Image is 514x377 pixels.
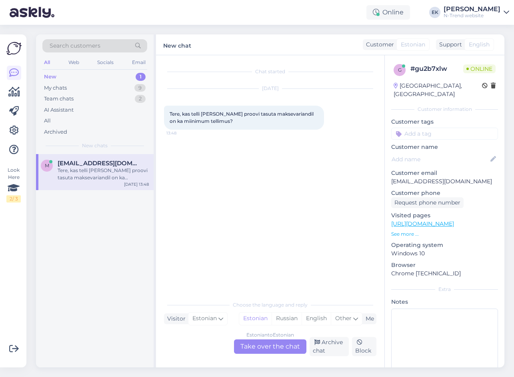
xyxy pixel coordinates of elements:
div: Me [362,315,374,323]
a: [PERSON_NAME]N-Trend website [444,6,509,19]
div: Email [130,57,147,68]
div: Russian [272,313,302,325]
span: Search customers [50,42,100,50]
div: Online [366,5,410,20]
div: Customer [363,40,394,49]
div: Team chats [44,95,74,103]
p: Windows 10 [391,249,498,258]
span: New chats [82,142,108,149]
span: 13:48 [166,130,196,136]
div: New [44,73,56,81]
div: Tere, kas telli [PERSON_NAME] proovi tasuta maksevariandil on ka miinimum tellimus? [58,167,149,181]
p: Customer name [391,143,498,151]
span: Estonian [401,40,425,49]
div: Socials [96,57,115,68]
div: 9 [134,84,146,92]
a: [URL][DOMAIN_NAME] [391,220,454,227]
div: Support [436,40,462,49]
p: Notes [391,298,498,306]
div: N-Trend website [444,12,500,19]
div: AI Assistant [44,106,74,114]
span: English [469,40,490,49]
span: Online [463,64,496,73]
div: [PERSON_NAME] [444,6,500,12]
div: Extra [391,286,498,293]
div: [GEOGRAPHIC_DATA], [GEOGRAPHIC_DATA] [394,82,482,98]
div: Chat started [164,68,376,75]
p: Operating system [391,241,498,249]
span: m [45,162,49,168]
div: 1 [136,73,146,81]
div: [DATE] 13:48 [124,181,149,187]
label: New chat [163,39,191,50]
div: # gu2b7xlw [410,64,463,74]
input: Add name [392,155,489,164]
p: Browser [391,261,498,269]
div: Archived [44,128,67,136]
div: [DATE] [164,85,376,92]
span: Tere, kas telli [PERSON_NAME] proovi tasuta maksevariandil on ka miinimum tellimus? [170,111,315,124]
p: Customer email [391,169,498,177]
div: Block [352,337,376,356]
p: Customer phone [391,189,498,197]
div: Customer information [391,106,498,113]
p: [EMAIL_ADDRESS][DOMAIN_NAME] [391,177,498,186]
p: Visited pages [391,211,498,220]
div: 2 / 3 [6,195,21,203]
div: 2 [135,95,146,103]
div: All [42,57,52,68]
span: g [398,67,402,73]
div: Visitor [164,315,186,323]
div: Web [67,57,81,68]
div: Take over the chat [234,339,306,354]
div: My chats [44,84,67,92]
div: Choose the language and reply [164,301,376,309]
span: Other [335,315,352,322]
span: marju.saviauk@mail.ee [58,160,141,167]
div: Archive chat [310,337,349,356]
input: Add a tag [391,128,498,140]
img: Askly Logo [6,41,22,56]
div: Estonian [239,313,272,325]
div: Estonian to Estonian [246,331,294,339]
div: All [44,117,51,125]
p: Customer tags [391,118,498,126]
span: Estonian [192,314,217,323]
div: English [302,313,331,325]
div: Look Here [6,166,21,203]
p: Chrome [TECHNICAL_ID] [391,269,498,278]
div: EK [429,7,440,18]
p: See more ... [391,231,498,238]
div: Request phone number [391,197,464,208]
